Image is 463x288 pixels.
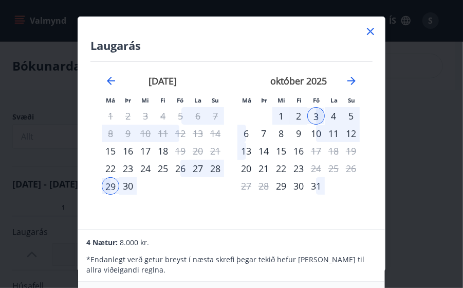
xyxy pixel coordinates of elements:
[307,125,325,142] td: Choose föstudagur, 10. október 2025 as your check-in date. It’s available.
[212,96,219,104] small: Su
[348,96,355,104] small: Su
[255,142,272,160] td: Choose þriðjudagur, 14. október 2025 as your check-in date. It’s available.
[255,177,272,195] td: Not available. þriðjudagur, 28. október 2025
[255,160,272,177] td: Choose þriðjudagur, 21. október 2025 as your check-in date. It’s available.
[290,160,307,177] div: 23
[137,142,154,160] td: Choose miðvikudagur, 17. september 2025 as your check-in date. It’s available.
[237,160,255,177] div: Aðeins innritun í boði
[342,107,360,125] td: Choose sunnudagur, 5. október 2025 as your check-in date. It’s available.
[290,107,307,125] div: 2
[307,142,325,160] td: Choose föstudagur, 17. október 2025 as your check-in date. It’s available.
[102,177,119,195] div: 29
[272,160,290,177] div: 22
[207,142,224,160] td: Not available. sunnudagur, 21. september 2025
[325,160,342,177] td: Not available. laugardagur, 25. október 2025
[172,160,189,177] div: 26
[342,125,360,142] td: Choose sunnudagur, 12. október 2025 as your check-in date. It’s available.
[154,142,172,160] td: Choose fimmtudagur, 18. september 2025 as your check-in date. It’s available.
[272,177,290,195] td: Choose miðvikudagur, 29. október 2025 as your check-in date. It’s available.
[255,142,272,160] div: 14
[325,107,342,125] td: Choose laugardagur, 4. október 2025 as your check-in date. It’s available.
[137,107,154,125] td: Not available. miðvikudagur, 3. september 2025
[106,96,115,104] small: Má
[290,107,307,125] td: Selected. fimmtudagur, 2. október 2025
[137,160,154,177] td: Choose miðvikudagur, 24. september 2025 as your check-in date. It’s available.
[290,177,307,195] div: 30
[119,107,137,125] td: Not available. þriðjudagur, 2. september 2025
[237,177,255,195] td: Not available. mánudagur, 27. október 2025
[172,160,189,177] td: Choose föstudagur, 26. september 2025 as your check-in date. It’s available.
[189,107,207,125] td: Choose laugardagur, 6. september 2025 as your check-in date. It’s available.
[189,160,207,177] td: Choose laugardagur, 27. september 2025 as your check-in date. It’s available.
[272,142,290,160] div: 15
[237,125,255,142] td: Choose mánudagur, 6. október 2025 as your check-in date. It’s available.
[142,96,150,104] small: Mi
[119,160,137,177] div: 23
[272,107,290,125] td: Selected. miðvikudagur, 1. október 2025
[154,160,172,177] td: Choose fimmtudagur, 25. september 2025 as your check-in date. It’s available.
[160,96,165,104] small: Fi
[207,160,224,177] div: 28
[90,62,373,217] div: Calendar
[272,107,290,125] div: 1
[342,160,360,177] td: Not available. sunnudagur, 26. október 2025
[255,125,272,142] div: 7
[119,142,137,160] td: Choose þriðjudagur, 16. september 2025 as your check-in date. It’s available.
[278,96,286,104] small: Mi
[102,107,119,125] td: Not available. mánudagur, 1. september 2025
[290,125,307,142] td: Choose fimmtudagur, 9. október 2025 as your check-in date. It’s available.
[154,142,172,160] div: 18
[207,107,224,125] td: Choose sunnudagur, 7. september 2025 as your check-in date. It’s available.
[102,125,119,142] td: Choose mánudagur, 8. september 2025 as your check-in date. It’s available.
[237,125,255,142] div: 6
[172,142,189,160] td: Choose föstudagur, 19. september 2025 as your check-in date. It’s available.
[189,142,207,160] td: Not available. laugardagur, 20. september 2025
[307,177,325,195] td: Choose föstudagur, 31. október 2025 as your check-in date. It’s available.
[242,96,251,104] small: Má
[194,96,201,104] small: La
[102,142,119,160] div: Aðeins innritun í boði
[105,75,117,87] div: Move backward to switch to the previous month.
[172,125,189,142] td: Choose föstudagur, 12. september 2025 as your check-in date. It’s available.
[342,107,360,125] div: 5
[172,107,189,125] td: Choose föstudagur, 5. september 2025 as your check-in date. It’s available.
[102,160,119,177] td: Choose mánudagur, 22. september 2025 as your check-in date. It’s available.
[330,96,338,104] small: La
[137,142,154,160] div: 17
[189,125,207,142] td: Not available. laugardagur, 13. september 2025
[345,75,358,87] div: Move forward to switch to the next month.
[119,142,137,160] div: 16
[237,142,255,160] div: 13
[102,177,119,195] td: Selected as start date. mánudagur, 29. september 2025
[307,160,325,177] div: Aðeins útritun í boði
[307,160,325,177] td: Choose föstudagur, 24. október 2025 as your check-in date. It’s available.
[307,142,325,160] div: Aðeins útritun í boði
[119,125,137,142] td: Choose þriðjudagur, 9. september 2025 as your check-in date. It’s available.
[86,255,376,275] p: * Endanlegt verð getur breyst í næsta skrefi þegar tekið hefur [PERSON_NAME] til allra viðeigandi...
[272,160,290,177] td: Choose miðvikudagur, 22. október 2025 as your check-in date. It’s available.
[137,160,154,177] div: 24
[172,125,189,142] div: Aðeins útritun í boði
[207,125,224,142] td: Not available. sunnudagur, 14. september 2025
[261,96,267,104] small: Þr
[270,75,327,87] strong: október 2025
[102,160,119,177] div: Aðeins innritun í boði
[86,238,118,247] span: 4 Nætur:
[325,125,342,142] div: 11
[307,107,325,125] div: 3
[119,177,137,195] div: 30
[325,142,342,160] td: Not available. laugardagur, 18. október 2025
[290,125,307,142] div: 9
[154,125,172,142] td: Choose fimmtudagur, 11. september 2025 as your check-in date. It’s available.
[177,96,184,104] small: Fö
[297,96,302,104] small: Fi
[313,96,320,104] small: Fö
[325,107,342,125] div: 4
[272,125,290,142] div: 8
[137,125,154,142] td: Choose miðvikudagur, 10. september 2025 as your check-in date. It’s available.
[120,238,149,247] span: 8.000 kr.
[272,125,290,142] td: Choose miðvikudagur, 8. október 2025 as your check-in date. It’s available.
[154,107,172,125] td: Not available. fimmtudagur, 4. september 2025
[119,177,137,195] td: Selected. þriðjudagur, 30. september 2025
[119,160,137,177] td: Choose þriðjudagur, 23. september 2025 as your check-in date. It’s available.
